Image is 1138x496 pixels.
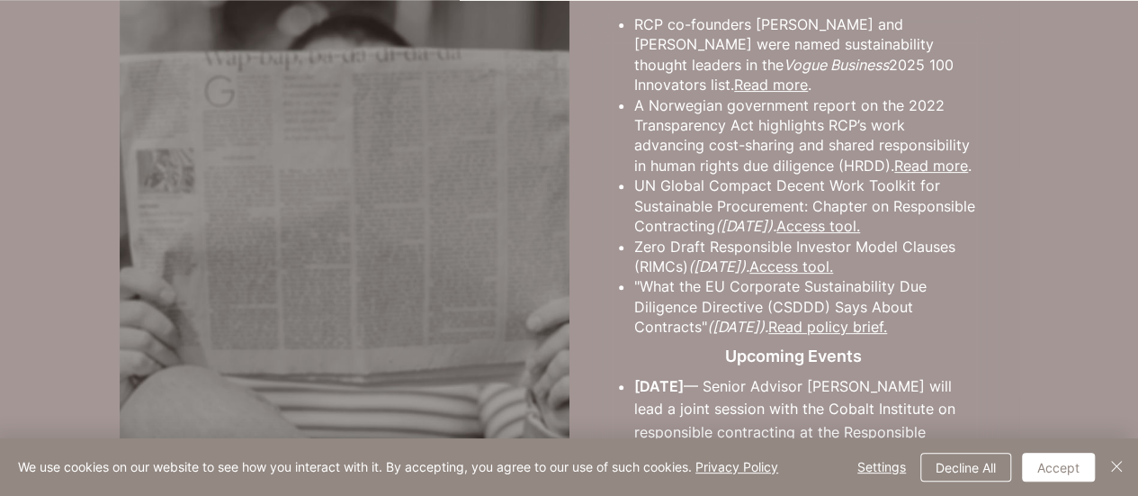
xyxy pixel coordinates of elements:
button: Accept [1022,453,1095,482]
span: [DATE] [634,377,684,395]
p: Zero Draft Responsible Investor Model Clauses (RIMCs) [634,237,980,277]
span: A Norwegian government report on the 2022 Transparency Act highlights RCP’s work advancing cost-s... [634,96,972,175]
a: Privacy Policy [695,459,778,474]
a: Read more [894,157,968,175]
img: Close [1106,455,1127,477]
a: Access tool. [749,257,833,275]
span: We use cookies on our website to see how you interact with it. By accepting, you agree to our use... [18,459,778,475]
p: ​ — Senior Advisor [PERSON_NAME] will lead a joint session with the Cobalt Institute on responsib... [634,375,980,491]
button: Close [1106,453,1127,482]
a: Access tool. [776,217,860,235]
span: ([DATE]). [688,257,749,275]
span: RCP co-founders [PERSON_NAME] and [PERSON_NAME] were named sustainability thought leaders in the ... [634,15,954,94]
a: Read policy brief. [768,318,887,336]
span: Upcoming Events [725,347,862,365]
p: "What the EU Corporate Sustainability Due Diligence Directive (CSDDD) Says About Contracts" [634,276,980,337]
button: Decline All [920,453,1011,482]
span: ([DATE]). [715,217,776,235]
span: Settings [857,454,906,481]
span: ([DATE]). [707,318,768,336]
p: UN Global Compact Decent Work Toolkit for Sustainable Procurement: Chapter on Responsible Contrac... [634,176,980,236]
a: Read more [734,76,808,94]
span: Vogue Business [784,56,889,74]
